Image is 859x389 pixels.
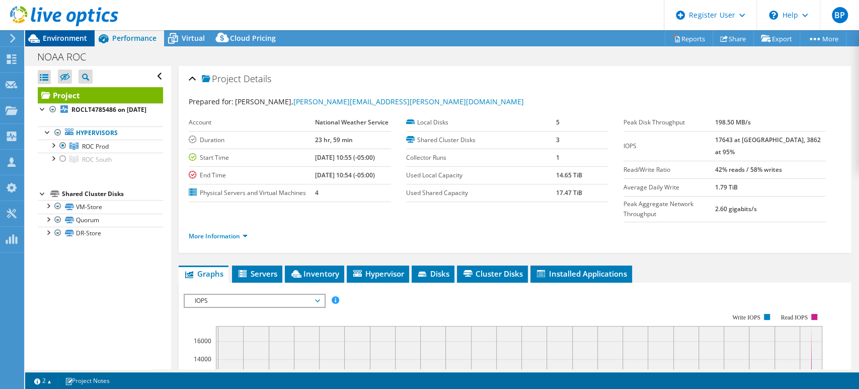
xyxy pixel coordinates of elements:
a: ROCLT4785486 on [DATE] [38,103,163,116]
label: Duration [189,135,315,145]
text: Write IOPS [732,314,760,321]
label: Read/Write Ratio [623,165,715,175]
a: More Information [189,232,248,240]
span: Disks [417,269,449,279]
label: Average Daily Write [623,182,715,192]
span: Installed Applications [535,269,627,279]
span: BP [832,7,848,23]
label: Start Time [189,153,315,163]
b: [DATE] 10:54 (-05:00) [315,171,375,179]
label: Account [189,117,315,127]
span: Inventory [290,269,339,279]
label: Used Shared Capacity [406,188,556,198]
label: Prepared for: [189,97,233,106]
label: End Time [189,170,315,180]
label: Collector Runs [406,153,556,163]
span: IOPS [190,295,319,307]
span: ROC Prod [82,142,109,151]
text: 14000 [194,355,211,363]
b: National Weather Service [315,118,388,126]
span: Project [202,74,241,84]
a: DR-Store [38,227,163,240]
span: Cluster Disks [462,269,523,279]
label: Used Local Capacity [406,170,556,180]
a: Hypervisors [38,126,163,140]
label: Local Disks [406,117,556,127]
b: 4 [315,188,319,197]
a: Share [713,31,754,46]
span: Environment [43,33,87,43]
span: Cloud Pricing [230,33,276,43]
span: Graphs [184,269,223,279]
div: Shared Cluster Disks [62,188,163,200]
span: Details [244,73,271,85]
b: 198.50 MB/s [715,118,750,126]
label: IOPS [623,141,715,151]
b: 5 [556,118,559,126]
a: ROC Prod [38,140,163,153]
a: Project [38,87,163,103]
text: Read IOPS [780,314,808,321]
a: Quorum [38,214,163,227]
b: [DATE] 10:55 (-05:00) [315,153,375,162]
label: Shared Cluster Disks [406,135,556,145]
a: [PERSON_NAME][EMAIL_ADDRESS][PERSON_NAME][DOMAIN_NAME] [293,97,524,106]
span: [PERSON_NAME], [235,97,524,106]
b: 14.65 TiB [556,171,582,179]
b: 42% reads / 58% writes [715,165,782,174]
label: Physical Servers and Virtual Machines [189,188,315,198]
span: ROC South [82,155,112,164]
a: Project Notes [58,374,117,387]
a: Export [753,31,800,46]
b: 1 [556,153,559,162]
b: 3 [556,136,559,144]
h1: NOAA ROC [33,51,102,62]
span: Performance [112,33,157,43]
b: 1.79 TiB [715,183,737,191]
b: 17.47 TiB [556,188,582,197]
label: Peak Disk Throughput [623,117,715,127]
text: 16000 [194,337,211,345]
b: 23 hr, 59 min [315,136,353,144]
span: Hypervisor [352,269,404,279]
b: 17643 at [GEOGRAPHIC_DATA], 3862 at 95% [715,136,820,156]
a: 2 [27,374,58,387]
a: VM-Store [38,200,163,213]
b: ROCLT4785486 on [DATE] [71,105,146,114]
span: Virtual [182,33,205,43]
a: More [800,31,846,46]
a: Reports [665,31,713,46]
b: 2.60 gigabits/s [715,205,756,213]
span: Servers [237,269,277,279]
label: Peak Aggregate Network Throughput [623,199,715,219]
svg: \n [769,11,778,20]
a: ROC South [38,153,163,166]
